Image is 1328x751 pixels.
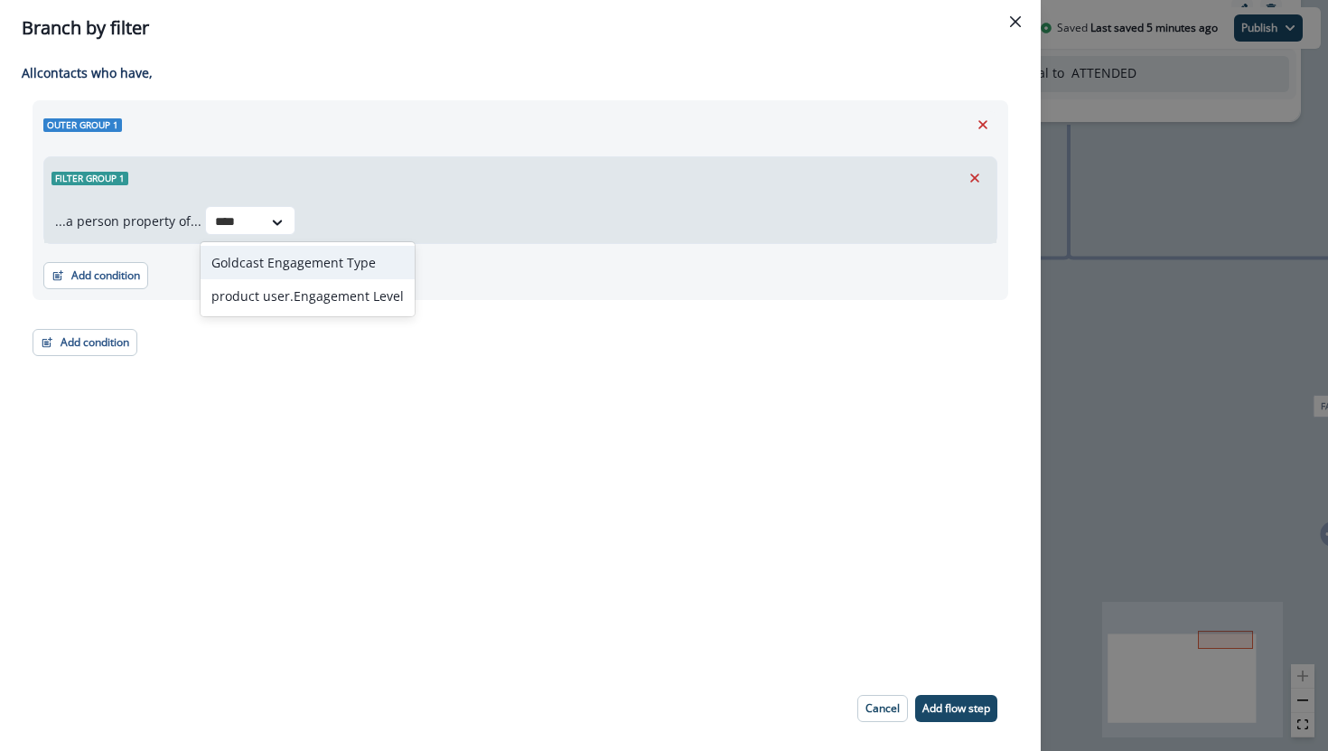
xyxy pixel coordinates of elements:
button: Close [1001,7,1030,36]
button: Add flow step [915,695,997,722]
button: Cancel [857,695,908,722]
div: product user.Engagement Level [201,279,415,313]
div: Goldcast Engagement Type [201,246,415,279]
span: Filter group 1 [51,172,128,185]
p: ...a person property of... [55,211,201,230]
button: Add condition [33,329,137,356]
p: Cancel [865,702,900,715]
button: Add condition [43,262,148,289]
div: Branch by filter [22,14,1019,42]
p: All contact s who have, [22,63,1008,82]
button: Remove [968,111,997,138]
p: Add flow step [922,702,990,715]
span: Outer group 1 [43,118,122,132]
button: Remove [960,164,989,192]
